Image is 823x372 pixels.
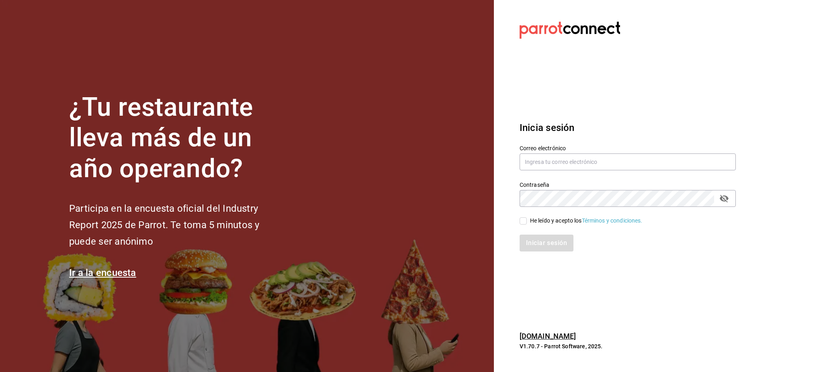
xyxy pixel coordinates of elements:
[717,192,731,205] button: passwordField
[520,332,576,340] a: [DOMAIN_NAME]
[520,342,736,350] p: V1.70.7 - Parrot Software, 2025.
[520,182,736,187] label: Contraseña
[520,153,736,170] input: Ingresa tu correo electrónico
[520,121,736,135] h3: Inicia sesión
[520,145,736,151] label: Correo electrónico
[69,200,286,249] h2: Participa en la encuesta oficial del Industry Report 2025 de Parrot. Te toma 5 minutos y puede se...
[69,92,286,184] h1: ¿Tu restaurante lleva más de un año operando?
[69,267,136,278] a: Ir a la encuesta
[582,217,643,224] a: Términos y condiciones.
[530,217,643,225] div: He leído y acepto los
